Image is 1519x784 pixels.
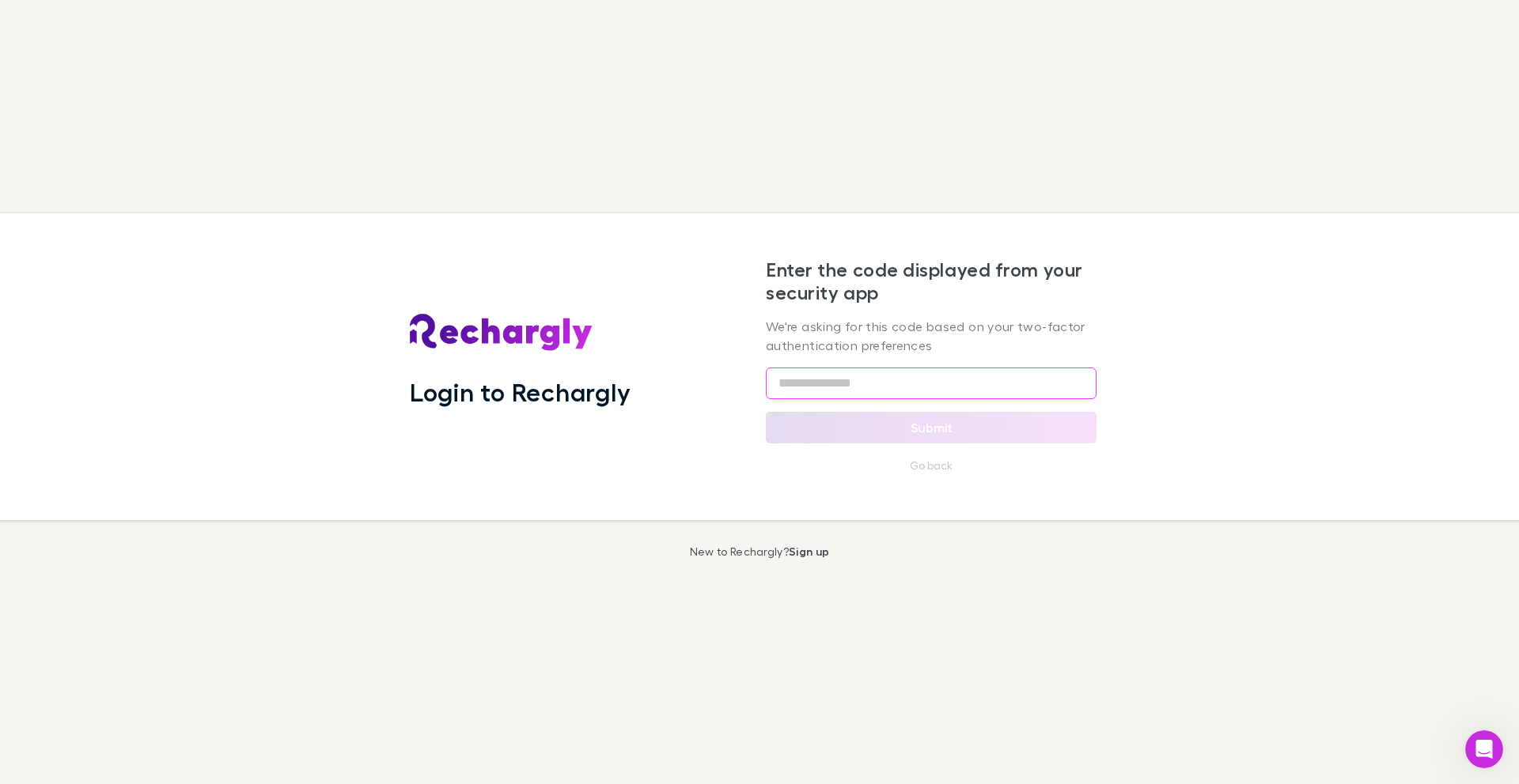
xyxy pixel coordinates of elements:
img: Rechargly's Logo [410,314,593,352]
p: New to Rechargly? [690,545,830,558]
iframe: Intercom live chat [1465,730,1503,768]
h1: Login to Rechargly [410,377,631,407]
a: Sign up [789,545,829,558]
button: Go back [900,456,962,475]
p: We're asking for this code based on your two-factor authentication preferences [766,317,1097,355]
button: Submit [766,412,1097,443]
h2: Enter the code displayed from your security app [766,258,1097,304]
